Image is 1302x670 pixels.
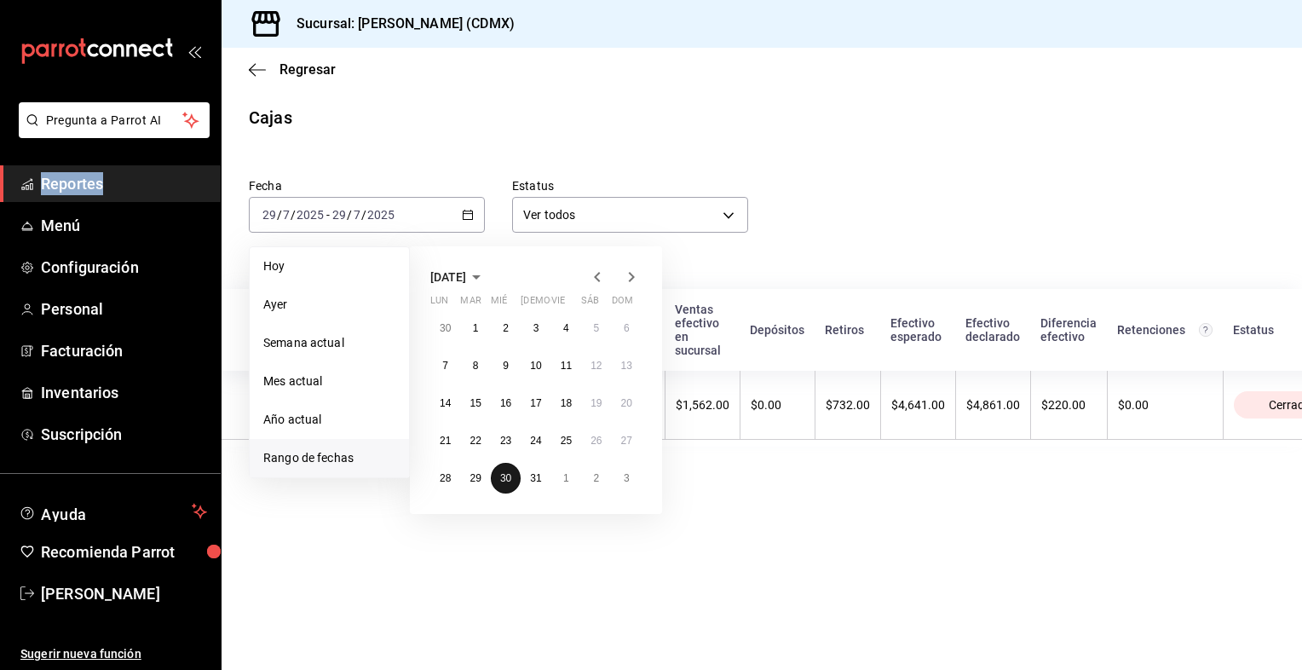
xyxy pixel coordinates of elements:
div: Depósitos [750,323,804,337]
button: 20 de julio de 2025 [612,388,642,419]
span: / [277,208,282,222]
abbr: 24 de julio de 2025 [530,435,541,447]
input: ---- [296,208,325,222]
button: 12 de julio de 2025 [581,350,611,381]
abbr: 9 de julio de 2025 [503,360,509,372]
span: / [347,208,352,222]
button: 6 de julio de 2025 [612,313,642,344]
span: Menú [41,214,207,237]
abbr: 18 de julio de 2025 [561,397,572,409]
span: Sugerir nueva función [20,645,207,663]
abbr: miércoles [491,295,507,313]
div: Ver todos [512,197,748,233]
div: $732.00 [826,398,870,412]
button: 18 de julio de 2025 [551,388,581,419]
span: Configuración [41,256,207,279]
span: / [291,208,296,222]
abbr: martes [460,295,481,313]
div: Cajas [249,105,292,130]
button: [DATE] [430,267,487,287]
span: - [326,208,330,222]
abbr: 23 de julio de 2025 [500,435,511,447]
button: 5 de julio de 2025 [581,313,611,344]
abbr: 6 de julio de 2025 [624,322,630,334]
div: Efectivo esperado [890,316,945,344]
abbr: 29 de julio de 2025 [470,472,481,484]
span: Suscripción [41,423,207,446]
span: Año actual [263,411,395,429]
abbr: 1 de julio de 2025 [473,322,479,334]
button: 30 de julio de 2025 [491,463,521,494]
abbr: 27 de julio de 2025 [621,435,632,447]
button: 28 de julio de 2025 [430,463,460,494]
button: 10 de julio de 2025 [521,350,550,381]
label: Estatus [512,180,748,192]
span: Inventarios [41,381,207,404]
div: Retiros [825,323,870,337]
button: 2 de julio de 2025 [491,313,521,344]
button: open_drawer_menu [187,44,201,58]
span: Reportes [41,172,207,195]
span: Regresar [279,61,336,78]
span: Recomienda Parrot [41,540,207,563]
button: 30 de junio de 2025 [430,313,460,344]
button: 9 de julio de 2025 [491,350,521,381]
button: 1 de julio de 2025 [460,313,490,344]
abbr: 25 de julio de 2025 [561,435,572,447]
abbr: 28 de julio de 2025 [440,472,451,484]
span: Pregunta a Parrot AI [46,112,183,130]
abbr: 30 de junio de 2025 [440,322,451,334]
button: 11 de julio de 2025 [551,350,581,381]
abbr: 17 de julio de 2025 [530,397,541,409]
abbr: 3 de julio de 2025 [533,322,539,334]
button: 27 de julio de 2025 [612,425,642,456]
button: 4 de julio de 2025 [551,313,581,344]
abbr: 8 de julio de 2025 [473,360,479,372]
abbr: 10 de julio de 2025 [530,360,541,372]
abbr: lunes [430,295,448,313]
svg: Total de retenciones de propinas registradas [1199,323,1213,337]
abbr: 21 de julio de 2025 [440,435,451,447]
div: Efectivo declarado [965,316,1020,344]
button: 3 de julio de 2025 [521,313,550,344]
abbr: 1 de agosto de 2025 [563,472,569,484]
div: $220.00 [1041,398,1097,412]
span: [DATE] [430,270,466,284]
abbr: 26 de julio de 2025 [591,435,602,447]
div: Diferencia efectivo [1040,316,1097,344]
abbr: 22 de julio de 2025 [470,435,481,447]
abbr: 15 de julio de 2025 [470,397,481,409]
button: 13 de julio de 2025 [612,350,642,381]
abbr: 30 de julio de 2025 [500,472,511,484]
input: -- [331,208,347,222]
div: $4,641.00 [891,398,945,412]
abbr: 19 de julio de 2025 [591,397,602,409]
button: 23 de julio de 2025 [491,425,521,456]
button: 24 de julio de 2025 [521,425,550,456]
button: 7 de julio de 2025 [430,350,460,381]
abbr: 7 de julio de 2025 [442,360,448,372]
button: 17 de julio de 2025 [521,388,550,419]
span: / [361,208,366,222]
button: 8 de julio de 2025 [460,350,490,381]
button: 3 de agosto de 2025 [612,463,642,494]
button: 31 de julio de 2025 [521,463,550,494]
h3: Sucursal: [PERSON_NAME] (CDMX) [283,14,515,34]
abbr: 5 de julio de 2025 [593,322,599,334]
span: Facturación [41,339,207,362]
button: 1 de agosto de 2025 [551,463,581,494]
span: Personal [41,297,207,321]
button: 14 de julio de 2025 [430,388,460,419]
abbr: 13 de julio de 2025 [621,360,632,372]
abbr: 3 de agosto de 2025 [624,472,630,484]
button: 25 de julio de 2025 [551,425,581,456]
span: Hoy [263,257,395,275]
abbr: 4 de julio de 2025 [563,322,569,334]
a: Pregunta a Parrot AI [12,124,210,142]
span: Ayer [263,296,395,314]
input: -- [353,208,361,222]
button: Pregunta a Parrot AI [19,102,210,138]
div: $4,861.00 [966,398,1020,412]
abbr: 20 de julio de 2025 [621,397,632,409]
abbr: jueves [521,295,621,313]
